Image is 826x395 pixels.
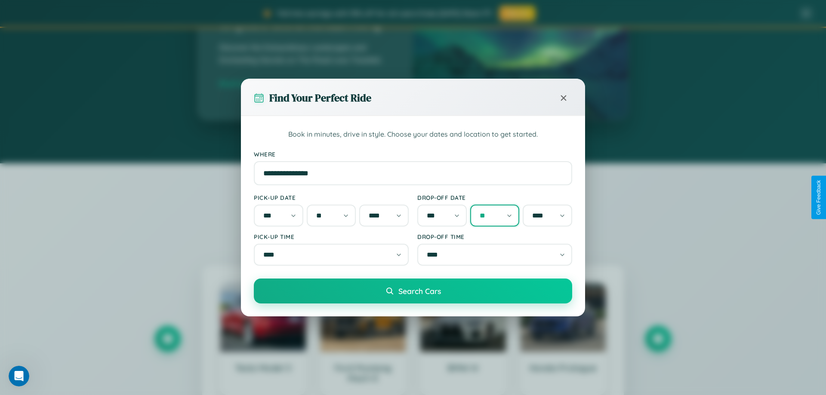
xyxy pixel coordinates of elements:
[254,194,409,201] label: Pick-up Date
[417,233,572,240] label: Drop-off Time
[254,233,409,240] label: Pick-up Time
[254,279,572,303] button: Search Cars
[254,129,572,140] p: Book in minutes, drive in style. Choose your dates and location to get started.
[254,150,572,158] label: Where
[398,286,441,296] span: Search Cars
[269,91,371,105] h3: Find Your Perfect Ride
[417,194,572,201] label: Drop-off Date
